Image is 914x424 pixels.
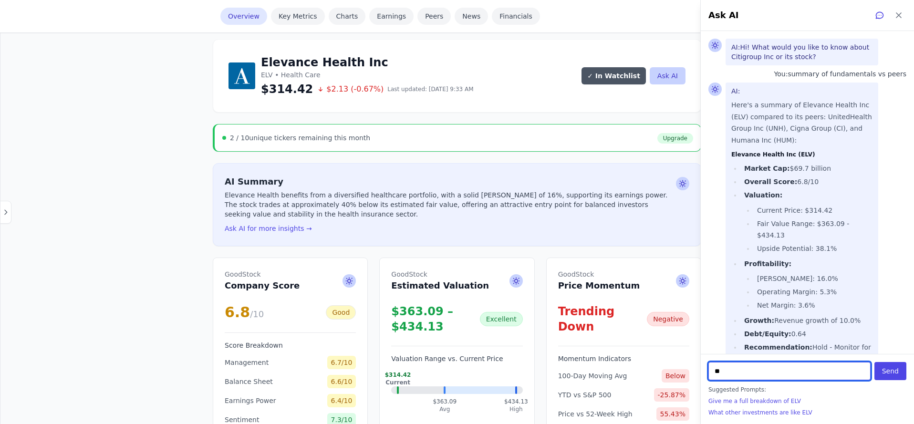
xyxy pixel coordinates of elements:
[754,300,872,311] li: Net Margin: 3.6%
[225,358,269,367] span: Management
[741,328,872,340] li: 0.64
[654,388,689,402] span: -25.87%
[433,398,457,413] div: $363.09
[874,362,906,380] button: Send
[327,375,356,388] span: 6.6/10
[327,356,356,369] span: 6.7/10
[656,407,689,421] span: 55.43%
[741,176,872,188] li: 6.8/10
[741,163,872,175] li: $69.7 billion
[225,224,312,233] button: Ask AI for more insights →
[731,99,872,146] p: Here's a summary of Elevance Health Inc (ELV) compared to its peers: UnitedHealth Group Inc (UNH)...
[261,70,474,80] p: ELV • Health Care
[754,205,872,217] li: Current Price: $314.42
[744,260,791,268] strong: Profitability:
[731,87,740,95] span: AI:
[385,371,411,386] div: $314.42
[558,409,633,419] span: Price vs 52-Week High
[558,304,647,334] div: Trending Down
[228,62,255,89] img: Elevance Health Inc Logo
[225,341,356,350] h3: Score Breakdown
[774,70,788,78] span: You:
[317,83,384,95] span: $2.13 (-0.67%)
[225,304,264,321] div: 6.8
[504,398,528,413] div: $434.13
[708,69,906,79] div: summary of fundamentals vs peers
[754,218,872,241] li: Fair Value Range: $363.09 - $434.13
[225,269,300,279] span: GoodStock
[708,409,906,416] button: What other investments are like ELV
[744,330,791,338] strong: Debt/Equity:
[754,273,872,285] li: [PERSON_NAME]: 16.0%
[708,9,739,22] h2: Ask AI
[650,67,685,84] button: Ask AI
[754,286,872,298] li: Operating Margin: 5.3%
[327,394,356,407] span: 6.4/10
[391,269,489,292] h2: Estimated Valuation
[220,8,267,25] a: Overview
[369,8,414,25] a: Earnings
[261,82,313,97] span: $314.42
[744,191,782,199] strong: Valuation:
[225,269,300,292] h2: Company Score
[741,315,872,327] li: Revenue growth of 10.0%
[558,354,689,363] h3: Momentum Indicators
[558,269,640,279] span: GoodStock
[731,150,872,159] h3: Elevance Health Inc (ELV)
[558,371,627,381] span: 100-Day Moving Avg
[708,397,906,405] button: Give me a full breakdown of ELV
[391,304,479,334] div: $363.09 – $434.13
[741,341,872,365] li: Hold - Monitor for improvement
[558,390,612,400] span: YTD vs S&P 500
[455,8,488,25] a: News
[731,43,740,51] span: AI:
[225,190,672,219] p: Elevance Health benefits from a diversified healthcare portfolio, with a solid [PERSON_NAME] of 1...
[558,269,640,292] h2: Price Momentum
[391,354,522,363] h3: Valuation Range vs. Current Price
[744,165,790,172] strong: Market Cap:
[225,377,273,386] span: Balance Sheet
[509,274,523,288] span: Ask AI
[433,405,457,413] div: Avg
[225,396,276,405] span: Earnings Power
[250,309,264,319] span: /10
[676,274,689,288] span: Ask AI
[385,379,411,386] div: Current
[504,405,528,413] div: High
[744,343,812,351] strong: Recommendation:
[326,305,356,320] div: Good
[744,317,774,324] strong: Growth:
[343,274,356,288] span: Ask AI
[754,243,872,255] li: Upside Potential: 38.1%
[480,312,523,326] div: Excellent
[744,178,797,186] strong: Overall Score:
[271,8,325,25] a: Key Metrics
[261,55,474,70] h1: Elevance Health Inc
[387,85,473,93] span: Last updated: [DATE] 9:33 AM
[726,39,878,65] div: Hi! What would you like to know about Citigroup Inc or its stock?
[417,8,451,25] a: Peers
[662,369,689,383] span: Below
[647,312,689,326] div: Negative
[230,133,370,143] div: unique tickers remaining this month
[391,269,489,279] span: GoodStock
[225,175,672,188] h2: AI Summary
[708,386,906,393] span: Suggested Prompts:
[657,133,693,144] a: Upgrade
[676,177,689,190] span: Ask AI
[492,8,540,25] a: Financials
[329,8,366,25] a: Charts
[230,134,249,142] span: 2 / 10
[582,67,646,84] button: ✓ In Watchlist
